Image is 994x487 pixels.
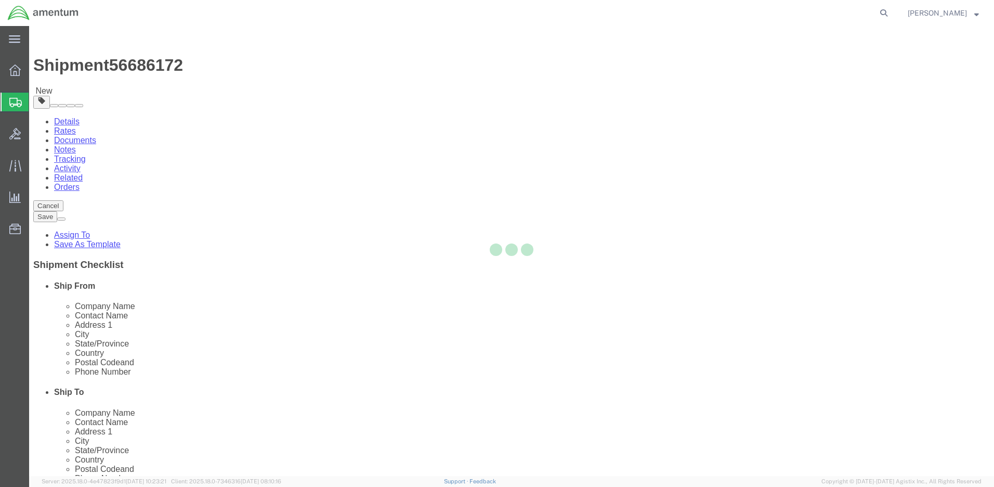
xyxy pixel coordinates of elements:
[444,478,470,484] a: Support
[907,7,979,19] button: [PERSON_NAME]
[821,477,982,486] span: Copyright © [DATE]-[DATE] Agistix Inc., All Rights Reserved
[469,478,496,484] a: Feedback
[908,7,967,19] span: Ronald Pineda
[42,478,166,484] span: Server: 2025.18.0-4e47823f9d1
[171,478,281,484] span: Client: 2025.18.0-7346316
[241,478,281,484] span: [DATE] 08:10:16
[126,478,166,484] span: [DATE] 10:23:21
[7,5,79,21] img: logo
